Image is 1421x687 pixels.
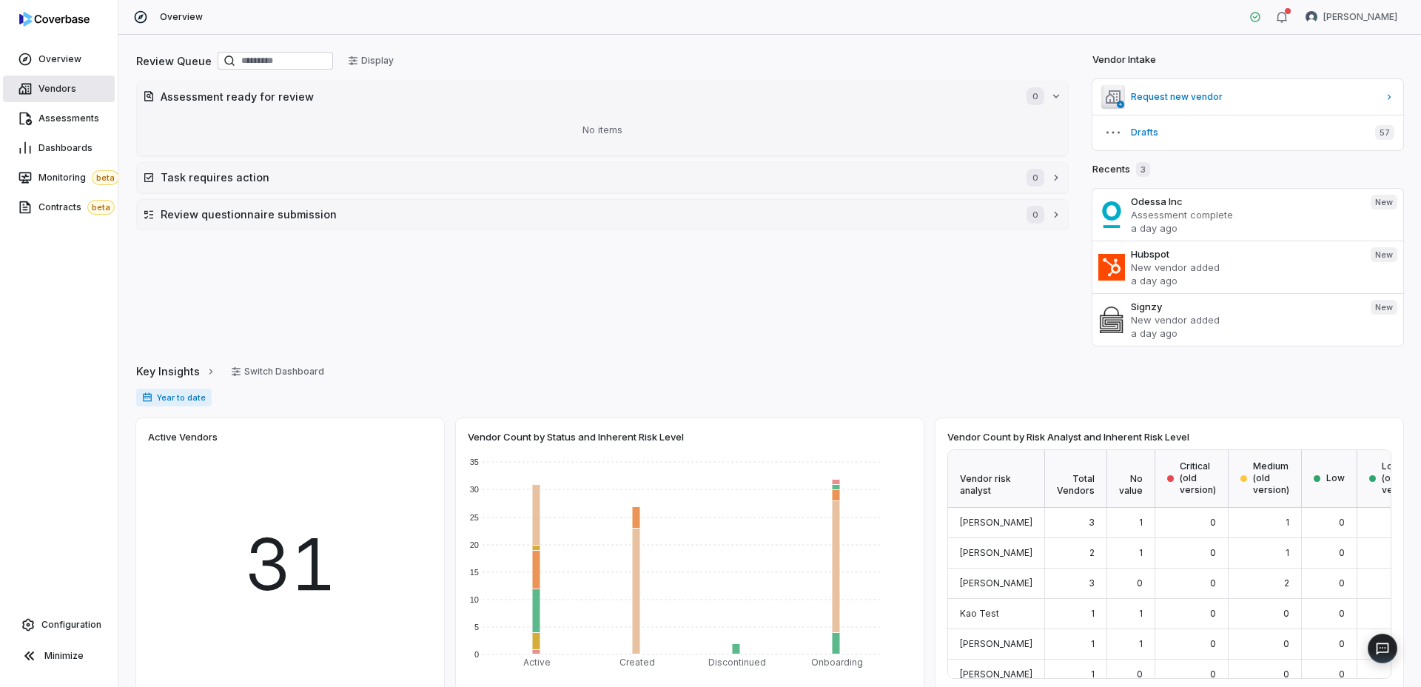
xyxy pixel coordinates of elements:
span: 3 [1089,577,1095,589]
span: Overview [160,11,203,23]
button: Key Insights [132,356,221,387]
button: Switch Dashboard [222,361,333,383]
span: 2 [1089,547,1095,558]
span: [PERSON_NAME] [960,668,1032,680]
span: 0 [1339,608,1345,619]
span: 2 [1284,577,1289,589]
span: Vendors [38,83,76,95]
span: 0 [1210,668,1216,680]
span: 1 [1286,547,1289,558]
span: Active Vendors [148,430,218,443]
p: a day ago [1131,326,1359,340]
span: Year to date [136,389,212,406]
span: [PERSON_NAME] [960,547,1032,558]
button: Display [339,50,403,72]
span: 1 [1091,668,1095,680]
span: 0 [1210,547,1216,558]
p: New vendor added [1131,261,1359,274]
span: Contracts [38,200,115,215]
span: Assessments [38,113,99,124]
button: Assessment ready for review0 [137,81,1068,111]
img: Brian Ball avatar [1306,11,1317,23]
a: Key Insights [136,356,216,387]
text: 25 [470,513,479,522]
span: beta [87,200,115,215]
span: 0 [1283,668,1289,680]
span: 1 [1091,638,1095,649]
span: 1 [1139,547,1143,558]
h2: Review Queue [136,53,212,69]
button: Review questionnaire submission0 [137,200,1068,229]
span: 3 [1089,517,1095,528]
text: 15 [470,568,479,577]
span: 0 [1210,608,1216,619]
span: 0 [1027,87,1044,105]
span: 0 [1210,638,1216,649]
span: 0 [1210,577,1216,589]
h2: Vendor Intake [1092,53,1156,67]
span: 0 [1027,169,1044,187]
span: 0 [1283,638,1289,649]
button: Minimize [6,641,112,671]
a: HubspotNew vendor addeda day agoNew [1092,241,1403,293]
span: 57 [1375,125,1394,140]
div: No items [143,111,1062,150]
div: Total Vendors [1045,450,1107,508]
text: 5 [474,623,479,631]
text: 10 [470,595,479,604]
p: Assessment complete [1131,208,1359,221]
span: Low [1326,472,1345,484]
span: 0 [1137,577,1143,589]
button: Task requires action0 [137,163,1068,192]
a: Dashboards [3,135,115,161]
span: Vendor Count by Status and Inherent Risk Level [468,430,684,443]
a: SignzyNew vendor addeda day agoNew [1092,293,1403,346]
div: No value [1107,450,1155,508]
img: logo-D7KZi-bG.svg [19,12,90,27]
button: Drafts57 [1092,115,1403,150]
span: 31 [244,511,336,617]
a: Monitoringbeta [3,164,115,191]
div: Vendor risk analyst [948,450,1045,508]
span: New [1371,195,1397,210]
span: Minimize [44,650,84,662]
span: 0 [1027,206,1044,224]
span: 1 [1139,638,1143,649]
span: [PERSON_NAME] [960,638,1032,649]
h2: Assessment ready for review [161,89,1012,104]
span: 0 [1210,517,1216,528]
a: Configuration [6,611,112,638]
span: [PERSON_NAME] [1323,11,1397,23]
span: New [1371,300,1397,315]
p: a day ago [1131,221,1359,235]
span: 1 [1091,608,1095,619]
h2: Recents [1092,162,1150,177]
text: 30 [470,485,479,494]
span: beta [92,170,119,185]
span: 0 [1339,547,1345,558]
text: 0 [474,650,479,659]
p: a day ago [1131,274,1359,287]
text: 20 [470,540,479,549]
span: 1 [1286,517,1289,528]
span: Monitoring [38,170,119,185]
h2: Task requires action [161,170,1012,185]
span: 0 [1339,638,1345,649]
span: 3 [1136,162,1150,177]
span: Configuration [41,619,101,631]
span: Low (old version) [1382,460,1418,496]
span: [PERSON_NAME] [960,517,1032,528]
a: Overview [3,46,115,73]
span: 0 [1339,577,1345,589]
span: Critical (old version) [1180,460,1216,496]
span: Medium (old version) [1253,460,1289,496]
span: 1 [1139,517,1143,528]
a: Odessa IncAssessment completea day agoNew [1092,189,1403,241]
span: Drafts [1131,127,1363,138]
span: Vendor Count by Risk Analyst and Inherent Risk Level [947,430,1189,443]
span: 0 [1137,668,1143,680]
span: [PERSON_NAME] [960,577,1032,589]
h3: Odessa Inc [1131,195,1359,208]
span: 1 [1139,608,1143,619]
a: Vendors [3,76,115,102]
